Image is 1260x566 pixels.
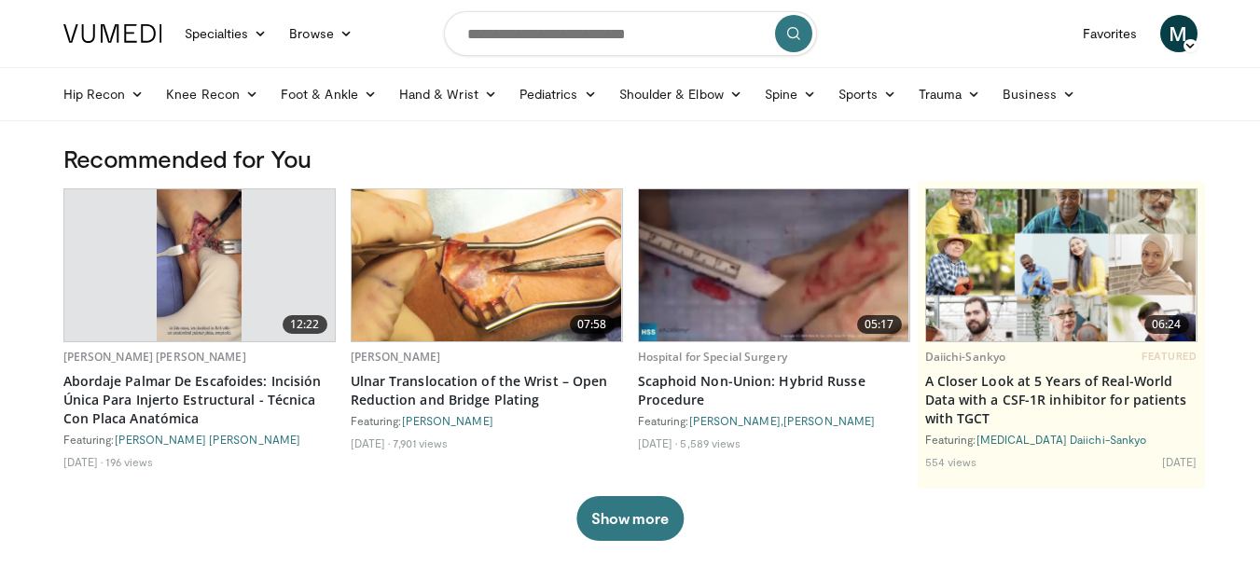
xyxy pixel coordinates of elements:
[1162,454,1198,469] li: [DATE]
[689,414,781,427] a: [PERSON_NAME]
[388,76,508,113] a: Hand & Wrist
[638,435,678,450] li: [DATE]
[63,372,336,428] a: Abordaje Palmar De Escafoides: Incisión Única Para Injerto Estructural - Técnica Con Placa Anatómica
[64,189,335,341] a: 12:22
[393,435,448,450] li: 7,901 views
[925,454,977,469] li: 554 views
[608,76,754,113] a: Shoulder & Elbow
[925,349,1006,365] a: Daiichi-Sankyo
[278,15,364,52] a: Browse
[857,315,902,334] span: 05:17
[639,189,909,341] img: d5194b56-fa66-4dfb-8b11-cdf21c97cb59.620x360_q85_upscale.jpg
[52,76,156,113] a: Hip Recon
[991,76,1087,113] a: Business
[827,76,907,113] a: Sports
[63,454,104,469] li: [DATE]
[63,144,1198,173] h3: Recommended for You
[352,189,622,341] a: 07:58
[63,349,246,365] a: [PERSON_NAME] [PERSON_NAME]
[283,315,327,334] span: 12:22
[680,435,741,450] li: 5,589 views
[115,433,301,446] a: [PERSON_NAME] [PERSON_NAME]
[783,414,875,427] a: [PERSON_NAME]
[639,189,909,341] a: 05:17
[444,11,817,56] input: Search topics, interventions
[105,454,153,469] li: 196 views
[907,76,992,113] a: Trauma
[508,76,608,113] a: Pediatrics
[1072,15,1149,52] a: Favorites
[157,189,242,341] img: 4243dd78-41f8-479f-aea7-f14fc657eb0e.620x360_q85_upscale.jpg
[925,432,1198,447] div: Featuring:
[638,372,910,409] a: Scaphoid Non-Union: Hybrid Russe Procedure
[754,76,827,113] a: Spine
[638,413,910,428] div: Featuring: ,
[351,372,623,409] a: Ulnar Translocation of the Wrist – Open Reduction and Bridge Plating
[351,435,391,450] li: [DATE]
[352,189,622,341] img: 80c898ec-831a-42b7-be05-3ed5b3dfa407.620x360_q85_upscale.jpg
[63,24,162,43] img: VuMedi Logo
[638,349,787,365] a: Hospital for Special Surgery
[976,433,1147,446] a: [MEDICAL_DATA] Daiichi-Sankyo
[570,315,615,334] span: 07:58
[270,76,388,113] a: Foot & Ankle
[925,372,1198,428] a: A Closer Look at 5 Years of Real-World Data with a CSF-1R inhibitor for patients with TGCT
[926,189,1197,341] img: 93c22cae-14d1-47f0-9e4a-a244e824b022.png.620x360_q85_upscale.jpg
[926,189,1197,341] a: 06:24
[402,414,493,427] a: [PERSON_NAME]
[63,432,336,447] div: Featuring:
[1144,315,1189,334] span: 06:24
[1142,350,1197,363] span: FEATURED
[576,496,684,541] button: Show more
[173,15,279,52] a: Specialties
[155,76,270,113] a: Knee Recon
[1160,15,1198,52] a: M
[351,349,441,365] a: [PERSON_NAME]
[351,413,623,428] div: Featuring:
